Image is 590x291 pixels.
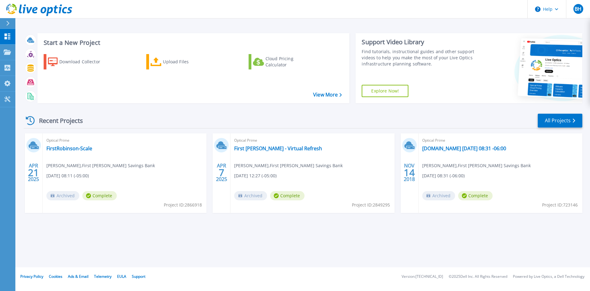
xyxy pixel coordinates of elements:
a: All Projects [538,114,582,128]
a: View More [313,92,342,98]
div: Cloud Pricing Calculator [265,56,315,68]
a: FirstRobinson-Scale [46,145,92,151]
span: Optical Prime [46,137,203,144]
a: Ads & Email [68,274,88,279]
span: [PERSON_NAME] , First [PERSON_NAME] Savings Bank [234,162,343,169]
a: [DOMAIN_NAME] [DATE] 08:31 -06:00 [422,145,506,151]
span: [DATE] 12:27 (-05:00) [234,172,277,179]
span: Complete [270,191,305,200]
span: Archived [46,191,79,200]
span: Archived [422,191,455,200]
li: Version: [TECHNICAL_ID] [402,275,443,279]
a: Cloud Pricing Calculator [249,54,317,69]
a: Upload Files [146,54,215,69]
div: APR 2025 [28,161,39,184]
a: Privacy Policy [20,274,43,279]
div: Upload Files [163,56,212,68]
a: Explore Now! [362,85,408,97]
a: Cookies [49,274,62,279]
span: Optical Prime [422,137,579,144]
a: Support [132,274,145,279]
a: Telemetry [94,274,112,279]
span: BH [575,6,581,11]
span: Optical Prime [234,137,391,144]
span: Archived [234,191,267,200]
div: NOV 2018 [403,161,415,184]
span: Complete [458,191,493,200]
span: Project ID: 723146 [542,202,578,208]
a: EULA [117,274,126,279]
span: Project ID: 2849295 [352,202,390,208]
h3: Start a New Project [44,39,342,46]
span: 14 [404,170,415,175]
span: 7 [219,170,224,175]
span: 21 [28,170,39,175]
a: First [PERSON_NAME] - Virtual Refresh [234,145,322,151]
span: Complete [82,191,117,200]
div: Support Video Library [362,38,477,46]
a: Download Collector [44,54,112,69]
span: [DATE] 08:31 (-06:00) [422,172,465,179]
li: © 2025 Dell Inc. All Rights Reserved [449,275,507,279]
div: APR 2025 [216,161,227,184]
div: Download Collector [59,56,108,68]
li: Powered by Live Optics, a Dell Technology [513,275,584,279]
span: Project ID: 2866918 [164,202,202,208]
div: Find tutorials, instructional guides and other support videos to help you make the most of your L... [362,49,477,67]
div: Recent Projects [24,113,91,128]
span: [PERSON_NAME] , First [PERSON_NAME] Savings Bank [422,162,531,169]
span: [DATE] 08:11 (-05:00) [46,172,89,179]
span: [PERSON_NAME] , First [PERSON_NAME] Savings Bank [46,162,155,169]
